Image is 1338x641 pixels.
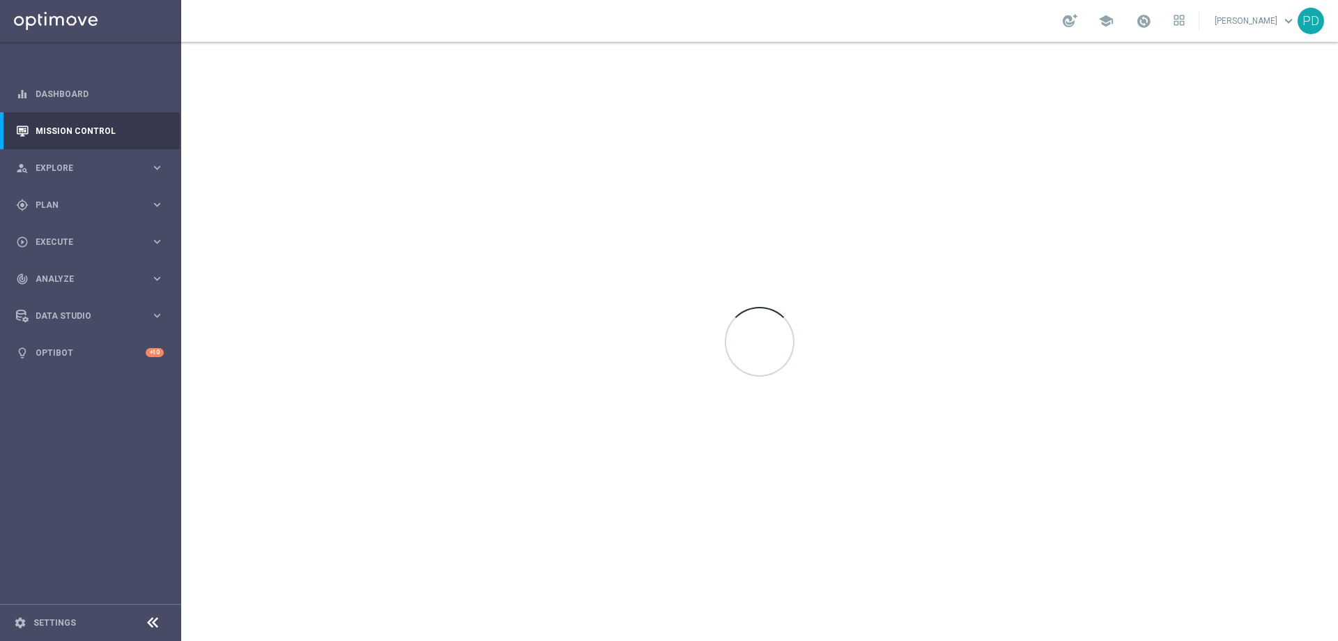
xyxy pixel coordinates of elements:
[36,275,151,283] span: Analyze
[36,201,151,209] span: Plan
[15,89,164,100] button: equalizer Dashboard
[16,273,29,285] i: track_changes
[16,310,151,322] div: Data Studio
[151,198,164,211] i: keyboard_arrow_right
[1098,13,1114,29] span: school
[1213,10,1298,31] a: [PERSON_NAME]keyboard_arrow_down
[16,334,164,371] div: Optibot
[16,162,151,174] div: Explore
[151,161,164,174] i: keyboard_arrow_right
[16,88,29,100] i: equalizer
[16,236,151,248] div: Execute
[16,199,29,211] i: gps_fixed
[1281,13,1296,29] span: keyboard_arrow_down
[15,126,164,137] button: Mission Control
[151,235,164,248] i: keyboard_arrow_right
[16,112,164,149] div: Mission Control
[14,617,26,629] i: settings
[15,199,164,211] button: gps_fixed Plan keyboard_arrow_right
[36,164,151,172] span: Explore
[36,75,164,112] a: Dashboard
[15,347,164,359] button: lightbulb Optibot +10
[16,162,29,174] i: person_search
[15,163,164,174] button: person_search Explore keyboard_arrow_right
[36,334,146,371] a: Optibot
[16,75,164,112] div: Dashboard
[1298,8,1324,34] div: PD
[36,112,164,149] a: Mission Control
[16,199,151,211] div: Plan
[151,309,164,322] i: keyboard_arrow_right
[36,312,151,320] span: Data Studio
[33,619,76,627] a: Settings
[15,236,164,248] button: play_circle_outline Execute keyboard_arrow_right
[146,348,164,357] div: +10
[16,236,29,248] i: play_circle_outline
[16,273,151,285] div: Analyze
[151,272,164,285] i: keyboard_arrow_right
[16,347,29,359] i: lightbulb
[36,238,151,246] span: Execute
[15,310,164,322] button: Data Studio keyboard_arrow_right
[15,273,164,285] button: track_changes Analyze keyboard_arrow_right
